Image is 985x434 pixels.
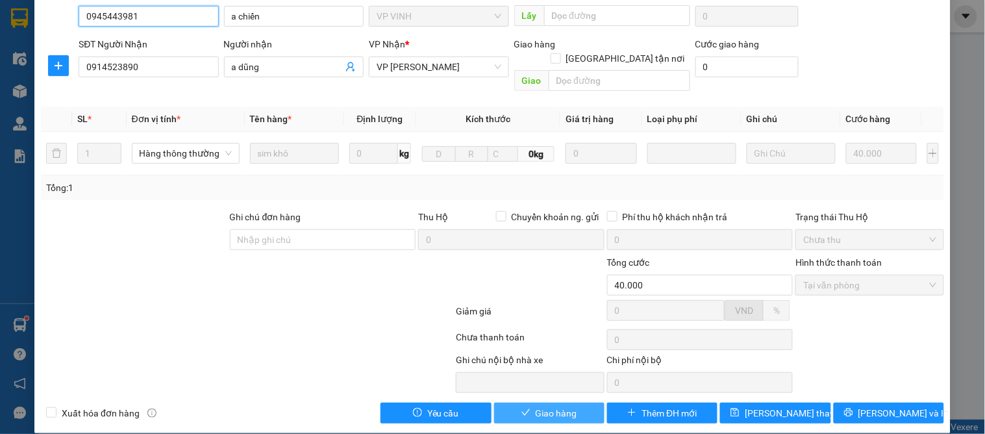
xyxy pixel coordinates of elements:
button: exclamation-circleYêu cầu [380,403,491,424]
span: 0kg [518,146,555,162]
button: plus [927,143,939,164]
button: plusThêm ĐH mới [607,403,717,424]
span: [PERSON_NAME] thay đổi [745,406,849,420]
span: Thêm ĐH mới [642,406,697,420]
span: Phí thu hộ khách nhận trả [617,210,733,224]
span: Tên hàng [250,114,292,124]
span: VP VINH [377,6,501,26]
span: [GEOGRAPHIC_DATA] tận nơi [561,51,690,66]
span: check [521,408,530,418]
div: Trạng thái Thu Hộ [795,210,943,224]
span: Xuất hóa đơn hàng [56,406,145,420]
span: Giao hàng [514,39,556,49]
input: Dọc đường [549,70,690,91]
input: Dọc đường [544,5,690,26]
span: [PERSON_NAME] và In [858,406,949,420]
span: exclamation-circle [413,408,422,418]
span: plus [49,60,68,71]
div: Người nhận [224,37,364,51]
span: VP GIA LÂM [377,57,501,77]
span: % [773,305,780,316]
input: 0 [566,143,636,164]
div: Chưa thanh toán [455,330,605,353]
div: Ghi chú nội bộ nhà xe [456,353,604,372]
span: Giá trị hàng [566,114,614,124]
input: 0 [846,143,917,164]
span: SL [77,114,88,124]
input: D [422,146,456,162]
span: info-circle [147,409,156,418]
input: R [455,146,489,162]
input: Ghi Chú [747,143,836,164]
span: Chuyển khoản ng. gửi [506,210,605,224]
div: Giảm giá [455,304,605,327]
span: user-add [345,62,356,72]
span: printer [844,408,853,418]
button: plus [48,55,69,76]
span: Kích thước [466,114,511,124]
span: Tại văn phòng [803,275,936,295]
span: Đơn vị tính [132,114,181,124]
input: VD: Bàn, Ghế [250,143,339,164]
button: save[PERSON_NAME] thay đổi [720,403,830,424]
button: checkGiao hàng [494,403,605,424]
label: Cước giao hàng [695,39,760,49]
strong: CHUYỂN PHÁT NHANH AN PHÚ QUÝ [34,10,127,53]
input: C [488,146,517,162]
span: Thu Hộ [418,212,448,222]
div: SĐT Người Nhận [79,37,218,51]
span: Giao hàng [536,406,577,420]
label: Hình thức thanh toán [795,257,882,268]
span: [GEOGRAPHIC_DATA], [GEOGRAPHIC_DATA] ↔ [GEOGRAPHIC_DATA] [32,55,129,99]
input: Ghi chú đơn hàng [230,229,416,250]
span: Cước hàng [846,114,891,124]
span: Tổng cước [607,257,650,268]
th: Loại phụ phí [642,107,742,132]
th: Ghi chú [742,107,841,132]
label: Ghi chú đơn hàng [230,212,301,222]
span: VP Nhận [369,39,405,49]
span: save [730,408,740,418]
input: Cước giao hàng [695,57,799,77]
input: Cước lấy hàng [695,6,799,27]
span: Hàng thông thường [140,144,232,163]
span: Lấy [514,5,544,26]
div: Tổng: 1 [46,181,381,195]
span: kg [398,143,411,164]
div: Chi phí nội bộ [607,353,793,372]
span: VND [735,305,753,316]
span: Yêu cầu [427,406,459,420]
img: logo [6,70,28,134]
button: printer[PERSON_NAME] và In [834,403,944,424]
span: plus [627,408,636,418]
button: delete [46,143,67,164]
span: Giao [514,70,549,91]
span: Định lượng [357,114,403,124]
span: Chưa thu [803,230,936,249]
